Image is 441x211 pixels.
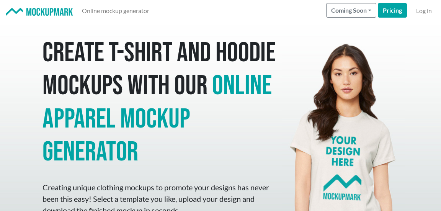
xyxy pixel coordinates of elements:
[326,3,376,18] button: Coming Soon
[413,3,435,18] a: Log in
[6,8,73,16] img: Mockup Mark
[42,37,276,169] h1: Create T-shirt and hoodie mockups with our
[42,69,272,169] span: online apparel mockup generator
[378,3,407,18] a: Pricing
[79,3,152,18] a: Online mockup generator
